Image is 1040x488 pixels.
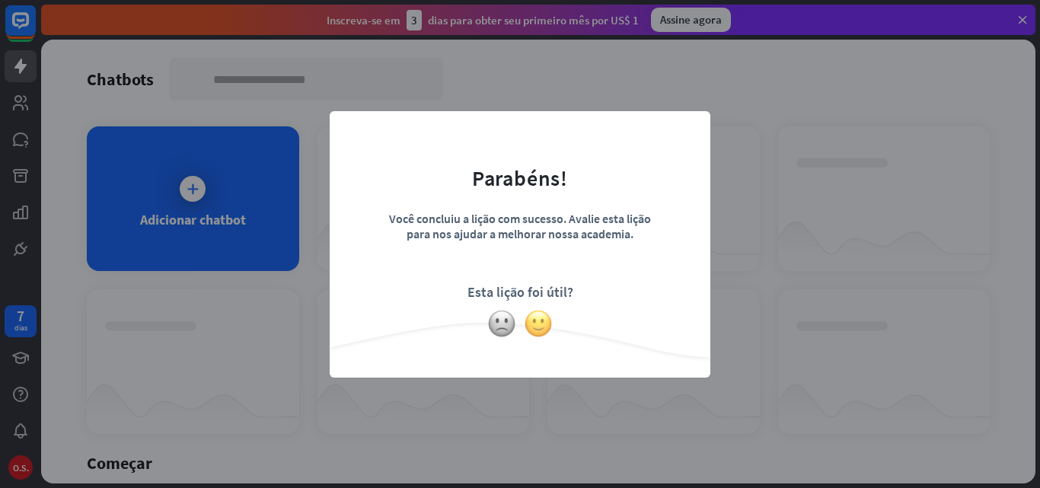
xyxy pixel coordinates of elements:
button: Abra o widget de bate-papo do LiveChat [12,6,58,52]
font: Parabéns! [472,164,568,192]
font: Você concluiu a lição com sucesso. Avalie esta lição para nos ajudar a melhorar nossa academia. [389,211,651,241]
img: rosto ligeiramente sorridente [524,309,553,338]
img: rosto ligeiramente carrancudo [487,309,516,338]
font: Esta lição foi útil? [467,283,573,301]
